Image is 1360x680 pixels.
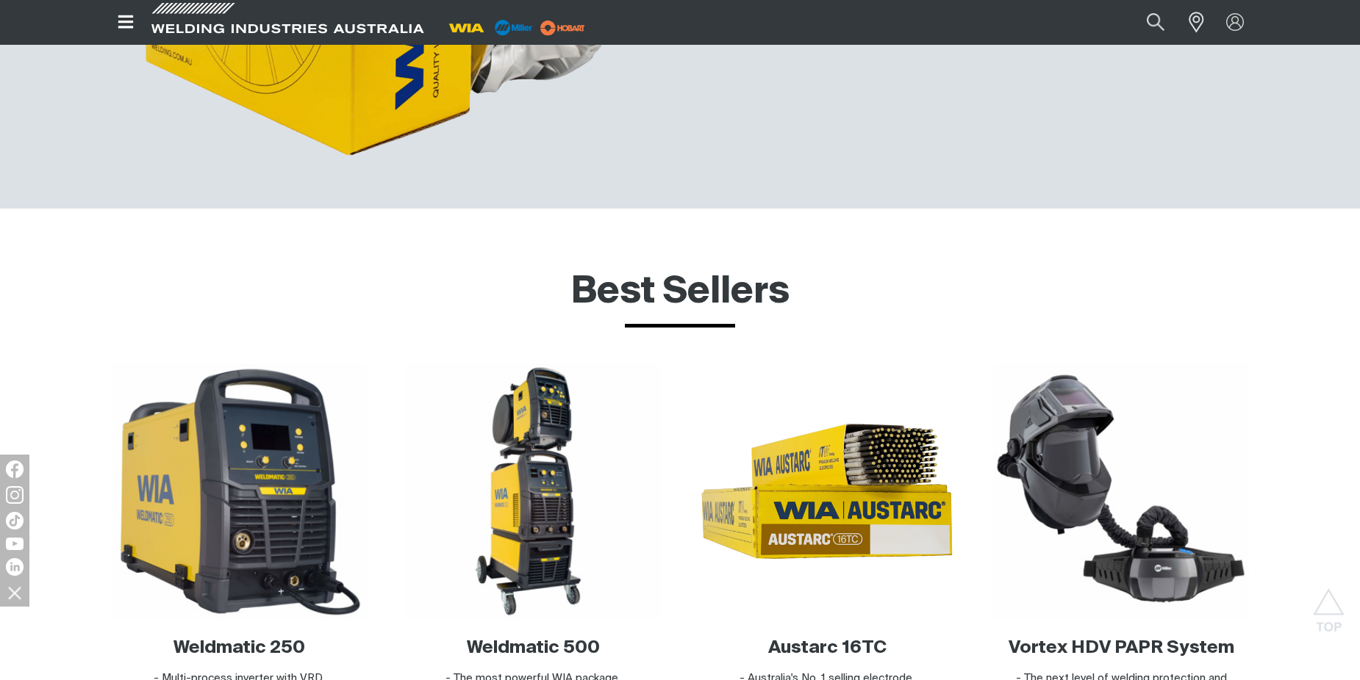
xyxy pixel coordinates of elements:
button: Search products [1131,6,1181,39]
img: Facebook [6,460,24,478]
img: Instagram [6,486,24,504]
button: Scroll to top [1312,588,1345,621]
a: Austarc 16TC [768,639,887,657]
img: Miller Vortex HDV PAPR System [993,363,1249,619]
a: Weldmatic 500 [467,639,600,657]
a: miller [536,22,590,33]
img: Weldmatic 250 [111,363,367,619]
img: hide socials [2,580,27,605]
a: Vortex HDV PAPR System [1009,639,1234,657]
img: LinkedIn [6,558,24,576]
img: miller [536,17,590,39]
img: Weldmatic 500 [405,363,661,619]
img: Austarc 16TC [699,363,955,619]
input: Product name or item number... [1112,6,1181,39]
img: YouTube [6,538,24,550]
a: Weldmatic 250 [173,639,305,657]
img: TikTok [6,512,24,529]
span: Best Sellers [571,274,790,311]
